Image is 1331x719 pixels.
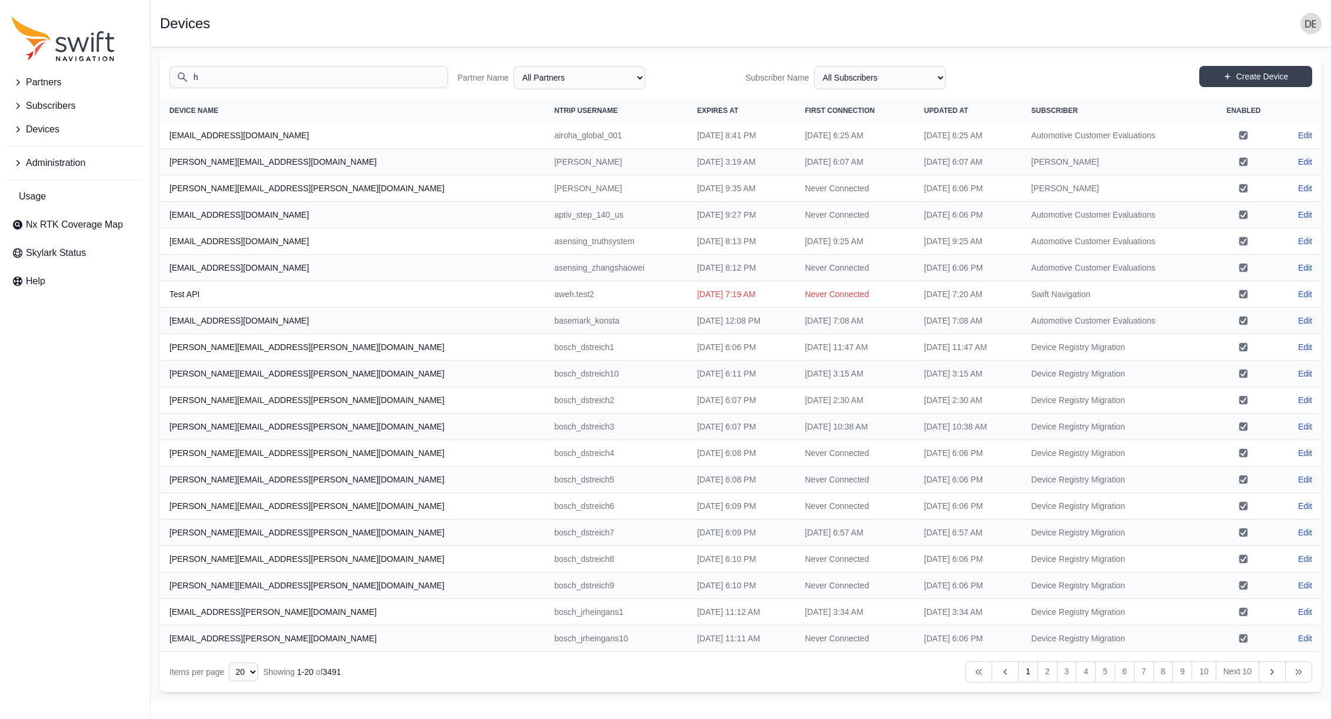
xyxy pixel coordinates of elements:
[1022,149,1209,175] td: [PERSON_NAME]
[688,546,795,572] td: [DATE] 6:10 PM
[1022,122,1209,149] td: Automotive Customer Evaluations
[1298,156,1312,168] a: Edit
[915,520,1022,546] td: [DATE] 6:57 AM
[1022,202,1209,228] td: Automotive Customer Evaluations
[1298,421,1312,432] a: Edit
[545,334,688,361] td: bosch_dstreich1
[1038,661,1058,683] a: 2
[688,572,795,599] td: [DATE] 6:10 PM
[924,106,968,115] span: Updated At
[545,467,688,493] td: bosch_dstreich5
[795,175,915,202] td: Never Connected
[1022,175,1209,202] td: [PERSON_NAME]
[160,625,545,652] th: [EMAIL_ADDRESS][PERSON_NAME][DOMAIN_NAME]
[545,625,688,652] td: bosch_jrheingans10
[160,440,545,467] th: [PERSON_NAME][EMAIL_ADDRESS][PERSON_NAME][DOMAIN_NAME]
[688,228,795,255] td: [DATE] 8:13 PM
[795,122,915,149] td: [DATE] 6:25 AM
[160,467,545,493] th: [PERSON_NAME][EMAIL_ADDRESS][PERSON_NAME][DOMAIN_NAME]
[688,255,795,281] td: [DATE] 8:12 PM
[160,520,545,546] th: [PERSON_NAME][EMAIL_ADDRESS][PERSON_NAME][DOMAIN_NAME]
[1022,361,1209,387] td: Device Registry Migration
[1298,527,1312,538] a: Edit
[915,149,1022,175] td: [DATE] 6:07 AM
[795,387,915,414] td: [DATE] 2:30 AM
[915,308,1022,334] td: [DATE] 7:08 AM
[545,440,688,467] td: bosch_dstreich4
[1298,209,1312,221] a: Edit
[795,255,915,281] td: Never Connected
[1018,661,1038,683] a: 1
[545,308,688,334] td: basemark_konsta
[26,75,61,89] span: Partners
[915,387,1022,414] td: [DATE] 2:30 AM
[297,667,313,677] span: 1 - 20
[545,149,688,175] td: [PERSON_NAME]
[915,414,1022,440] td: [DATE] 10:38 AM
[160,546,545,572] th: [PERSON_NAME][EMAIL_ADDRESS][PERSON_NAME][DOMAIN_NAME]
[688,414,795,440] td: [DATE] 6:07 PM
[160,599,545,625] th: [EMAIL_ADDRESS][PERSON_NAME][DOMAIN_NAME]
[795,546,915,572] td: Never Connected
[545,175,688,202] td: [PERSON_NAME]
[169,667,224,677] span: Items per page
[1298,129,1312,141] a: Edit
[805,106,875,115] span: First Connection
[915,175,1022,202] td: [DATE] 6:06 PM
[1022,387,1209,414] td: Device Registry Migration
[1022,546,1209,572] td: Device Registry Migration
[26,156,85,170] span: Administration
[160,202,545,228] th: [EMAIL_ADDRESS][DOMAIN_NAME]
[814,66,946,89] select: Subscriber
[1172,661,1192,683] a: 9
[160,255,545,281] th: [EMAIL_ADDRESS][DOMAIN_NAME]
[1298,182,1312,194] a: Edit
[795,308,915,334] td: [DATE] 7:08 AM
[1298,447,1312,459] a: Edit
[160,414,545,440] th: [PERSON_NAME][EMAIL_ADDRESS][PERSON_NAME][DOMAIN_NAME]
[915,467,1022,493] td: [DATE] 6:06 PM
[1298,633,1312,644] a: Edit
[160,308,545,334] th: [EMAIL_ADDRESS][DOMAIN_NAME]
[795,493,915,520] td: Never Connected
[458,72,509,84] label: Partner Name
[545,228,688,255] td: asensing_truthsystem
[160,334,545,361] th: [PERSON_NAME][EMAIL_ADDRESS][PERSON_NAME][DOMAIN_NAME]
[545,599,688,625] td: bosch_jrheingans1
[688,493,795,520] td: [DATE] 6:09 PM
[795,334,915,361] td: [DATE] 11:47 AM
[915,625,1022,652] td: [DATE] 6:06 PM
[1022,467,1209,493] td: Device Registry Migration
[1022,493,1209,520] td: Device Registry Migration
[545,361,688,387] td: bosch_dstreich10
[688,175,795,202] td: [DATE] 9:35 AM
[160,122,545,149] th: [EMAIL_ADDRESS][DOMAIN_NAME]
[915,546,1022,572] td: [DATE] 6:06 PM
[1199,66,1312,87] a: Create Device
[1022,572,1209,599] td: Device Registry Migration
[7,71,143,94] button: Partners
[795,149,915,175] td: [DATE] 6:07 AM
[1057,661,1077,683] a: 3
[26,122,59,137] span: Devices
[323,667,341,677] span: 3491
[545,202,688,228] td: aptiv_step_140_us
[1298,368,1312,380] a: Edit
[795,520,915,546] td: [DATE] 6:57 AM
[795,281,915,308] td: Never Connected
[160,572,545,599] th: [PERSON_NAME][EMAIL_ADDRESS][PERSON_NAME][DOMAIN_NAME]
[1115,661,1135,683] a: 6
[1298,606,1312,618] a: Edit
[263,666,341,678] div: Showing of
[795,202,915,228] td: Never Connected
[688,520,795,546] td: [DATE] 6:09 PM
[7,94,143,118] button: Subscribers
[1209,99,1279,122] th: Enabled
[1300,13,1322,34] img: user photo
[160,493,545,520] th: [PERSON_NAME][EMAIL_ADDRESS][PERSON_NAME][DOMAIN_NAME]
[160,361,545,387] th: [PERSON_NAME][EMAIL_ADDRESS][PERSON_NAME][DOMAIN_NAME]
[19,189,46,204] span: Usage
[795,414,915,440] td: [DATE] 10:38 AM
[1298,474,1312,485] a: Edit
[1022,281,1209,308] td: Swift Navigation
